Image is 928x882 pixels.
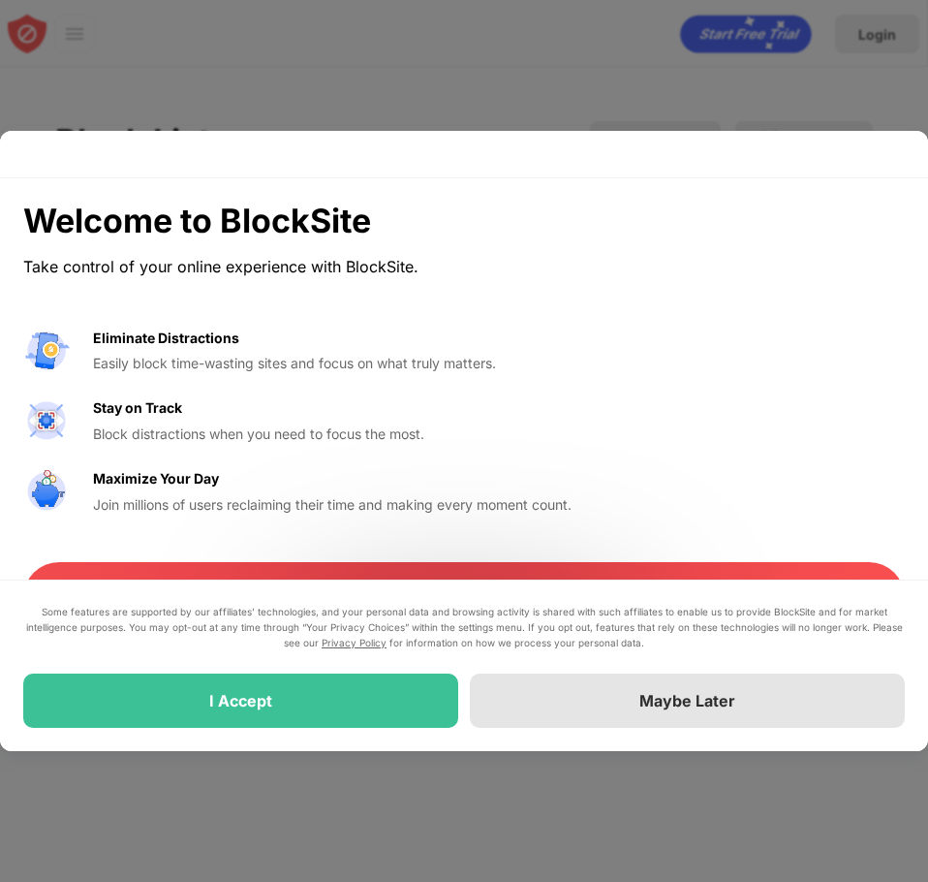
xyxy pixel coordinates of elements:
div: Eliminate Distractions [93,328,239,349]
div: Easily block time-wasting sites and focus on what truly matters. [93,353,572,374]
div: Welcome to BlockSite [23,202,572,241]
div: Maximize Your Day [93,468,219,489]
img: value-avoid-distractions.svg [23,328,70,374]
div: Join millions of users reclaiming their time and making every moment count. [93,494,572,516]
div: Maybe Later [639,691,735,710]
img: value-safe-time.svg [23,468,70,515]
div: Take control of your online experience with BlockSite. [23,253,572,281]
div: Stay on Track [93,397,182,419]
div: Some features are supported by our affiliates’ technologies, and your personal data and browsing ... [23,604,905,650]
a: Privacy Policy [322,637,387,648]
img: value-focus.svg [23,397,70,444]
div: I Accept [209,691,272,710]
div: Block distractions when you need to focus the most. [93,424,572,445]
